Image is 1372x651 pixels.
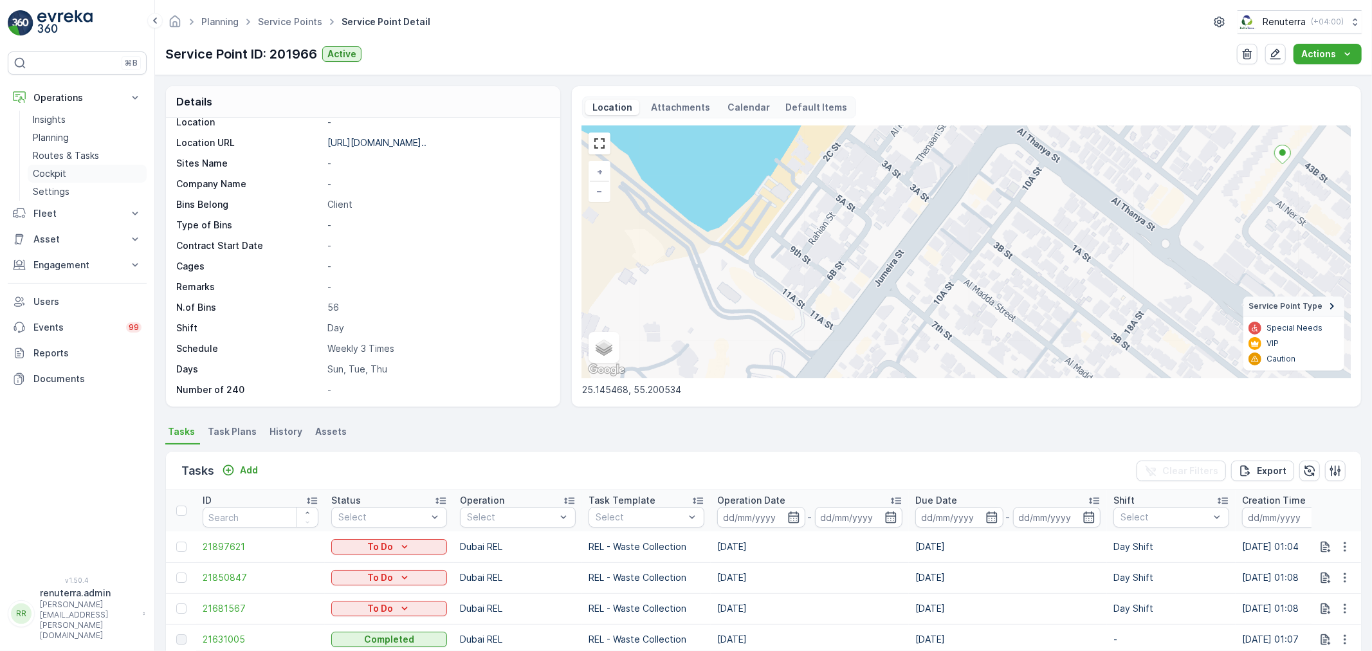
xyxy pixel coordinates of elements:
[203,571,318,584] a: 21850847
[460,602,576,615] p: Dubai REL
[203,633,318,646] span: 21631005
[33,321,118,334] p: Events
[176,542,187,552] div: Toggle Row Selected
[590,162,609,181] a: Zoom In
[1311,17,1344,27] p: ( +04:00 )
[28,147,147,165] a: Routes & Tasks
[909,562,1107,593] td: [DATE]
[909,593,1107,624] td: [DATE]
[596,511,684,524] p: Select
[327,48,356,60] p: Active
[33,91,121,104] p: Operations
[589,571,704,584] p: REL - Waste Collection
[1006,509,1011,525] p: -
[331,494,361,507] p: Status
[590,134,609,153] a: View Fullscreen
[28,111,147,129] a: Insights
[327,301,547,314] p: 56
[1301,48,1336,60] p: Actions
[589,633,704,646] p: REL - Waste Collection
[1249,301,1322,311] span: Service Point Type
[596,185,603,196] span: −
[201,16,239,27] a: Planning
[8,85,147,111] button: Operations
[1242,494,1306,507] p: Creation Time
[33,149,99,162] p: Routes & Tasks
[331,570,447,585] button: To Do
[8,587,147,641] button: RRrenuterra.admin[PERSON_NAME][EMAIL_ADDRESS][PERSON_NAME][DOMAIN_NAME]
[460,540,576,553] p: Dubai REL
[176,136,322,149] p: Location URL
[650,101,713,114] p: Attachments
[176,363,322,376] p: Days
[40,600,136,641] p: [PERSON_NAME][EMAIL_ADDRESS][PERSON_NAME][DOMAIN_NAME]
[168,19,182,30] a: Homepage
[217,463,263,478] button: Add
[165,44,317,64] p: Service Point ID: 201966
[339,15,433,28] span: Service Point Detail
[203,494,212,507] p: ID
[327,383,547,396] p: -
[1113,494,1135,507] p: Shift
[33,207,121,220] p: Fleet
[327,116,547,129] p: -
[331,539,447,555] button: To Do
[327,219,547,232] p: -
[327,198,547,211] p: Client
[203,602,318,615] a: 21681567
[33,185,69,198] p: Settings
[28,129,147,147] a: Planning
[176,383,322,396] p: Number of 240
[1113,571,1229,584] p: Day Shift
[176,342,322,355] p: Schedule
[467,511,556,524] p: Select
[176,116,322,129] p: Location
[808,509,812,525] p: -
[590,181,609,201] a: Zoom Out
[8,252,147,278] button: Engagement
[129,322,139,333] p: 99
[176,634,187,645] div: Toggle Row Selected
[8,201,147,226] button: Fleet
[37,10,93,36] img: logo_light-DOdMpM7g.png
[8,340,147,366] a: Reports
[176,603,187,614] div: Toggle Row Selected
[8,576,147,584] span: v 1.50.4
[315,425,347,438] span: Assets
[33,167,66,180] p: Cockpit
[176,198,322,211] p: Bins Belong
[1013,507,1101,527] input: dd/mm/yyyy
[8,226,147,252] button: Asset
[364,633,414,646] p: Completed
[176,322,322,335] p: Shift
[327,260,547,273] p: -
[786,101,848,114] p: Default Items
[711,531,909,562] td: [DATE]
[327,178,547,190] p: -
[125,58,138,68] p: ⌘B
[338,511,427,524] p: Select
[270,425,302,438] span: History
[203,540,318,553] a: 21897621
[711,562,909,593] td: [DATE]
[258,16,322,27] a: Service Points
[8,315,147,340] a: Events99
[1263,15,1306,28] p: Renuterra
[589,540,704,553] p: REL - Waste Collection
[33,372,142,385] p: Documents
[331,601,447,616] button: To Do
[1243,297,1344,316] summary: Service Point Type
[367,540,393,553] p: To Do
[176,280,322,293] p: Remarks
[1267,338,1279,349] p: VIP
[1231,461,1294,481] button: Export
[327,322,547,335] p: Day
[40,587,136,600] p: renuterra.admin
[915,494,957,507] p: Due Date
[1113,633,1229,646] p: -
[176,573,187,583] div: Toggle Row Selected
[815,507,903,527] input: dd/mm/yyyy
